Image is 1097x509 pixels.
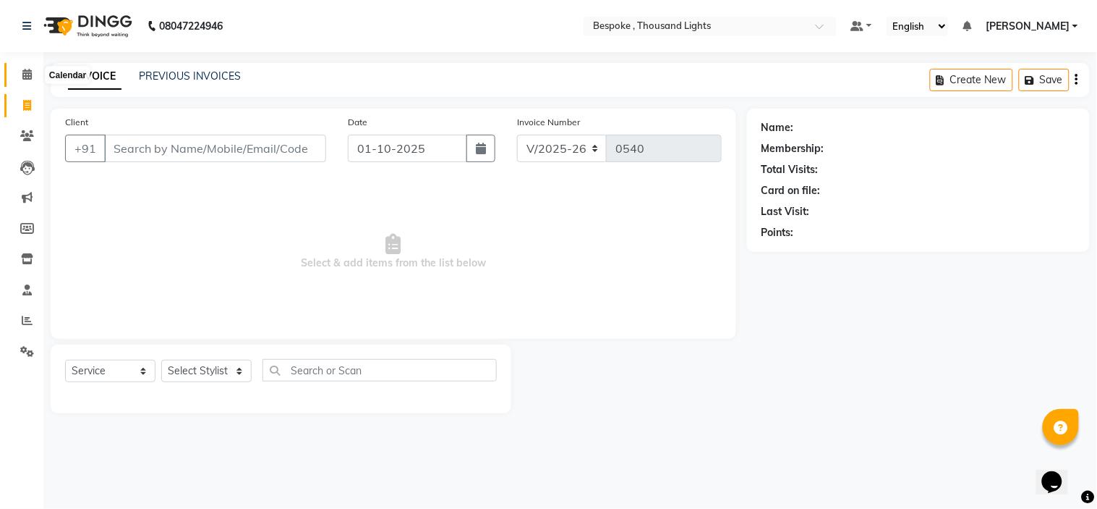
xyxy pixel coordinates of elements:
label: Date [348,116,367,129]
div: Card on file: [761,183,821,198]
button: Create New [930,69,1013,91]
label: Invoice Number [517,116,580,129]
div: Calendar [46,67,90,84]
label: Client [65,116,88,129]
button: Save [1019,69,1070,91]
img: logo [37,6,136,46]
iframe: chat widget [1036,451,1083,495]
input: Search by Name/Mobile/Email/Code [104,135,326,162]
div: Total Visits: [761,162,819,177]
div: Points: [761,225,794,240]
span: [PERSON_NAME] [986,19,1070,34]
div: Name: [761,120,794,135]
a: PREVIOUS INVOICES [139,70,241,83]
b: 08047224946 [159,6,223,46]
div: Membership: [761,141,824,156]
input: Search or Scan [262,359,497,382]
button: +91 [65,135,106,162]
div: Last Visit: [761,204,810,219]
span: Select & add items from the list below [65,180,722,324]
